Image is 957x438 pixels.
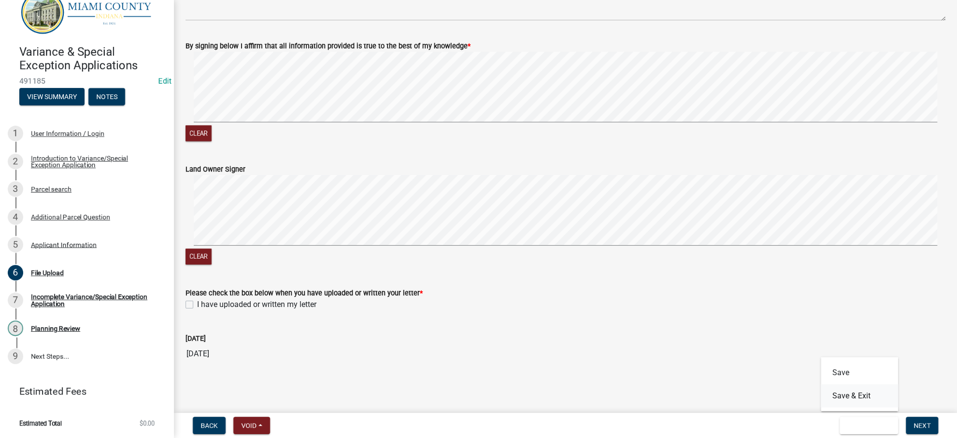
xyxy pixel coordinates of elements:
label: I have uploaded or written my letter [197,299,316,310]
div: Parcel search [31,186,71,192]
div: 4 [8,209,23,225]
button: Void [233,417,270,434]
a: Estimated Fees [8,381,158,401]
label: Land Owner Signer [186,166,245,173]
div: 1 [8,126,23,141]
div: 5 [8,237,23,252]
h4: Variance & Special Exception Applications [19,45,166,73]
a: Edit [158,76,171,86]
button: Save & Exit [840,417,898,434]
div: Save & Exit [821,357,898,411]
div: 3 [8,181,23,197]
div: Additional Parcel Question [31,214,110,220]
div: 8 [8,321,23,336]
label: By signing below I affirm that all information provided is true to the best of my knowledge [186,43,471,50]
span: Next [914,422,930,429]
div: Applicant Information [31,241,97,248]
button: View Summary [19,88,85,105]
label: [DATE] [186,336,206,342]
div: 2 [8,154,23,169]
div: Planning Review [31,325,80,332]
div: 9 [8,349,23,364]
button: Next [906,417,938,434]
button: Save [821,361,898,384]
div: Incomplete Variance/Special Exception Application [31,293,158,307]
span: 491185 [19,76,155,86]
button: Clear [186,248,212,264]
div: 7 [8,292,23,308]
span: Void [241,422,257,429]
div: User Information / Login [31,130,104,137]
label: Please check the box below when you have uploaded or written your letter [186,290,423,297]
span: $0.00 [140,420,155,426]
wm-modal-confirm: Summary [19,93,85,101]
div: File Upload [31,269,64,276]
span: Save & Exit [847,422,885,429]
button: Notes [88,88,125,105]
div: Introduction to Variance/Special Exception Application [31,155,158,168]
span: Estimated Total [19,420,62,426]
wm-modal-confirm: Edit Application Number [158,76,171,86]
button: Clear [186,125,212,141]
wm-modal-confirm: Notes [88,93,125,101]
button: Save & Exit [821,384,898,408]
div: 6 [8,265,23,280]
button: Back [193,417,226,434]
span: Back [200,422,218,429]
